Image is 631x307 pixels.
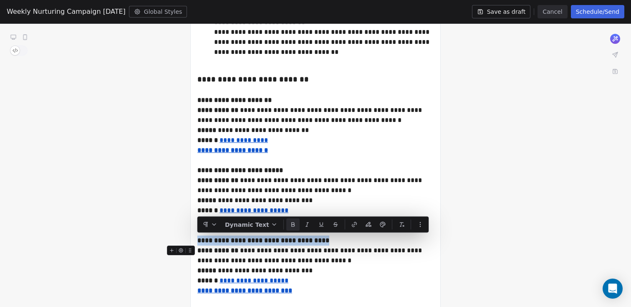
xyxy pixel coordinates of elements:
[222,218,281,231] button: Dynamic Text
[129,6,187,18] button: Global Styles
[7,7,126,17] span: Weekly Nurturing Campaign [DATE]
[603,279,623,299] div: Open Intercom Messenger
[538,5,567,18] button: Cancel
[472,5,531,18] button: Save as draft
[571,5,624,18] button: Schedule/Send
